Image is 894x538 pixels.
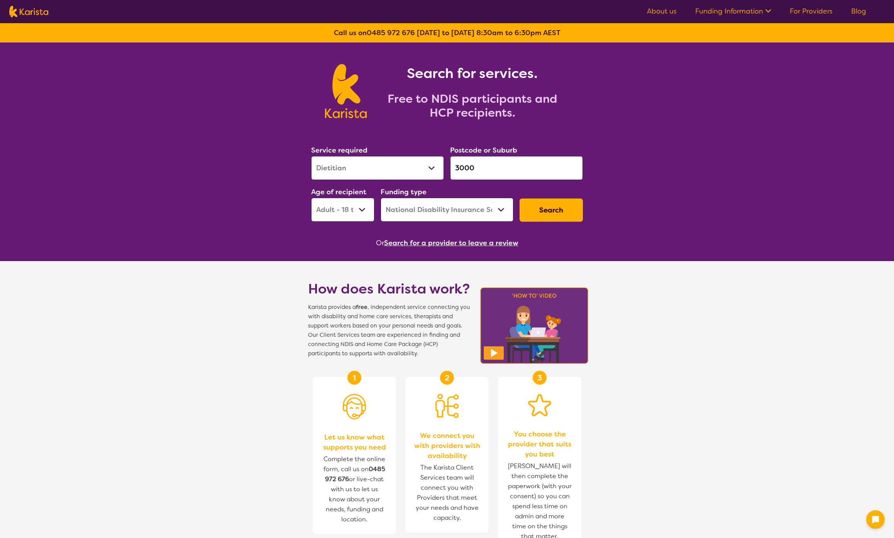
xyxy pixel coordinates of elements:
[356,304,367,311] b: free
[647,7,677,16] a: About us
[520,199,583,222] button: Search
[413,431,481,461] span: We connect you with providers with availability
[533,371,547,385] div: 3
[478,285,591,366] img: Karista video
[334,28,560,37] b: Call us on [DATE] to [DATE] 8:30am to 6:30pm AEST
[311,146,367,155] label: Service required
[367,28,415,37] a: 0485 972 676
[413,461,481,525] span: The Karista Client Services team will connect you with Providers that meet your needs and have ca...
[506,429,574,459] span: You choose the provider that suits you best
[9,6,48,17] img: Karista logo
[320,432,388,452] span: Let us know what supports you need
[384,237,518,249] button: Search for a provider to leave a review
[376,237,384,249] span: Or
[381,187,427,197] label: Funding type
[311,187,366,197] label: Age of recipient
[308,280,470,298] h1: How does Karista work?
[308,303,470,358] span: Karista provides a , independent service connecting you with disability and home care services, t...
[450,146,517,155] label: Postcode or Suburb
[790,7,833,16] a: For Providers
[325,64,366,118] img: Karista logo
[435,394,459,418] img: Person being matched to services icon
[528,394,551,416] img: Star icon
[695,7,771,16] a: Funding Information
[347,371,361,385] div: 1
[323,455,385,523] span: Complete the online form, call us on or live-chat with us to let us know about your needs, fundin...
[376,92,569,120] h2: Free to NDIS participants and HCP recipients.
[376,64,569,83] h1: Search for services.
[343,394,366,419] img: Person with headset icon
[440,371,454,385] div: 2
[450,156,583,180] input: Type
[851,7,866,16] a: Blog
